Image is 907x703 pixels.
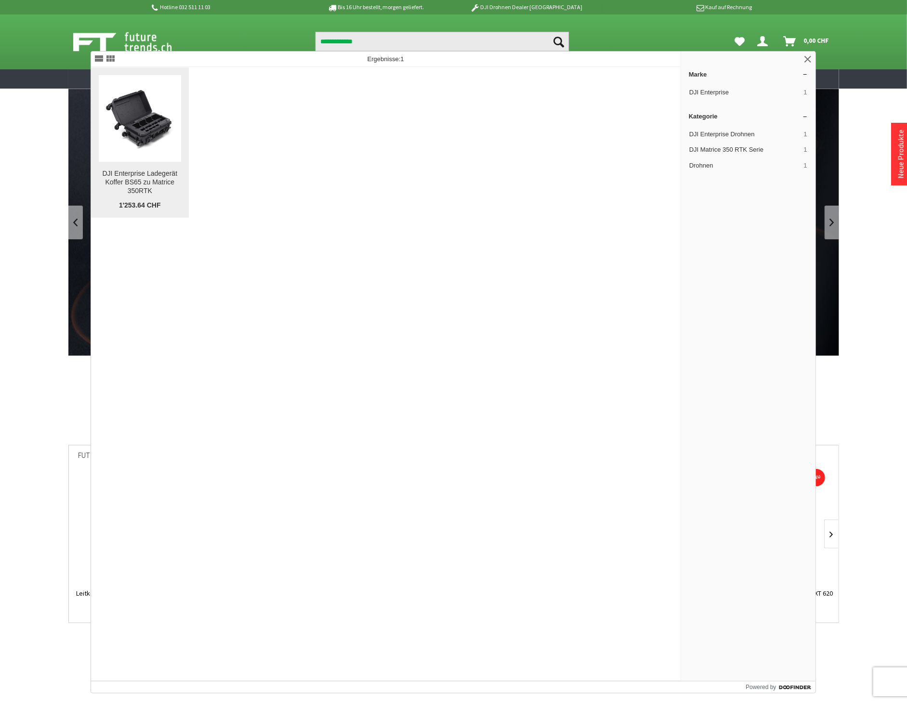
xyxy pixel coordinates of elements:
span: 0,00 CHF [804,33,829,48]
a: Dein Konto [754,32,776,51]
span: 1'253.64 CHF [119,201,161,210]
span: DJI Matrice 350 RTK Serie [689,145,800,154]
a: Powered by [746,681,815,693]
button: Suchen [549,32,569,51]
a: Neue Produkte [896,130,906,179]
span: 1 [400,55,404,63]
img: DJI Enterprise Ladegerät Koffer BS65 zu Matrice 350RTK [99,85,182,151]
input: Produkt, Marke, Kategorie, EAN, Artikelnummer… [315,32,569,51]
span: DJI Enterprise Drohnen [689,130,800,139]
a: Marke [681,67,815,82]
span: Ergebnisse: [368,55,404,63]
p: Hotline 032 511 11 03 [150,1,301,13]
span: Powered by [746,683,776,691]
p: Bis 16 Uhr bestellt, morgen geliefert. [301,1,451,13]
a: DJI Matrice 400 [68,89,839,356]
a: Kategorie [681,109,815,124]
span: 1 [804,88,807,97]
div: DJI Enterprise Ladegerät Koffer BS65 zu Matrice 350RTK [99,169,182,195]
span: DJI Enterprise [689,88,800,97]
p: DJI Drohnen Dealer [GEOGRAPHIC_DATA] [451,1,602,13]
span: Drohnen [689,161,800,170]
span: 1 [804,145,807,154]
img: Shop Futuretrends - zur Startseite wechseln [73,30,193,54]
a: Leitkegel Standard aus Weich-PVC – reflektierend [74,588,182,608]
a: Warenkorb [780,32,834,51]
span: 1 [804,161,807,170]
a: DJI Enterprise Ladegerät Koffer BS65 zu Matrice 350RTK DJI Enterprise Ladegerät Koffer BS65 zu Ma... [91,67,189,218]
p: Kauf auf Rechnung [602,1,752,13]
span: 1 [804,130,807,139]
a: Meine Favoriten [730,32,750,51]
div: Futuretrends Neuheiten [79,445,829,472]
